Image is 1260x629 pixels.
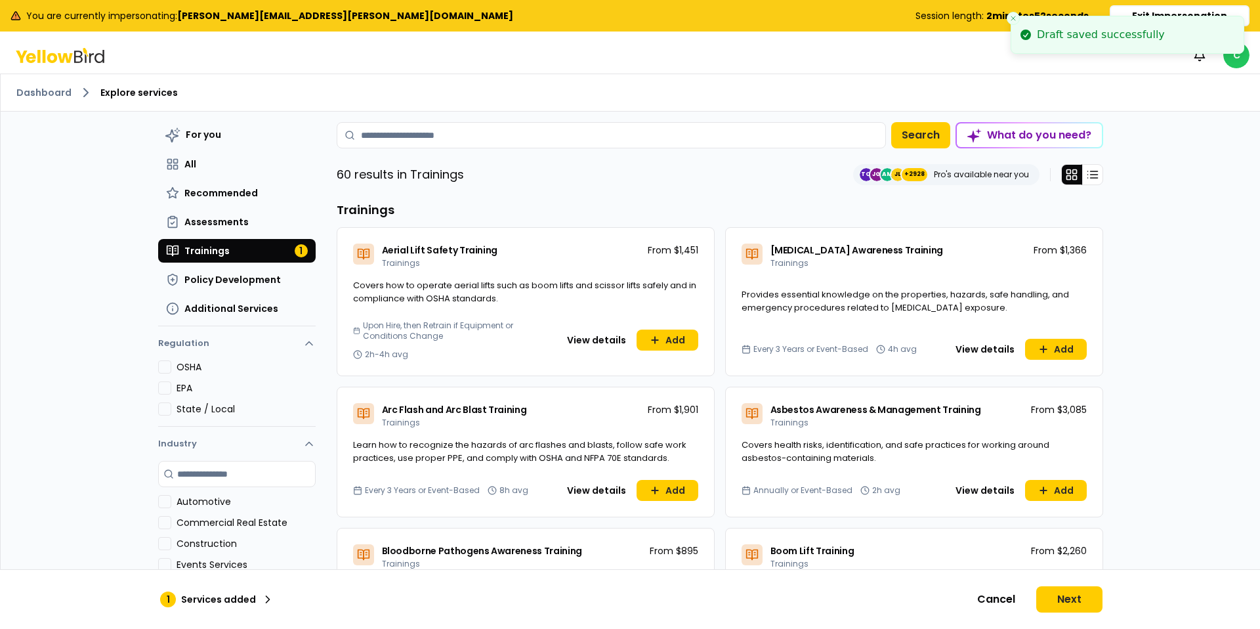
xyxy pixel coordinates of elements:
[904,168,925,181] span: +2928
[934,169,1029,180] p: Pro's available near you
[1223,42,1249,68] span: C
[184,302,278,315] span: Additional Services
[100,86,178,99] span: Explore services
[1031,544,1087,557] p: From $2,260
[955,122,1103,148] button: What do you need?
[382,257,420,269] span: Trainings
[158,239,316,263] button: Trainings1
[177,9,513,22] b: [PERSON_NAME][EMAIL_ADDRESS][PERSON_NAME][DOMAIN_NAME]
[870,168,883,181] span: JG
[872,485,900,496] span: 2h avg
[337,165,464,184] p: 60 results in Trainings
[186,128,221,141] span: For you
[753,485,852,496] span: Annually or Event-Based
[160,592,176,607] div: 1
[648,403,698,416] p: From $1,901
[26,9,513,22] span: You are currently impersonating:
[177,537,316,550] label: Construction
[637,480,698,501] button: Add
[1025,339,1087,360] button: Add
[650,544,698,557] p: From $895
[158,268,316,292] button: Policy Development
[16,86,72,99] a: Dashboard
[184,158,196,171] span: All
[770,417,808,428] span: Trainings
[353,439,686,464] span: Learn how to recognize the hazards of arc flashes and blasts, follow safe work practices, use pro...
[158,297,316,320] button: Additional Services
[1025,480,1087,501] button: Add
[961,586,1031,613] button: Cancel
[637,330,698,351] button: Add
[184,186,258,200] span: Recommended
[177,495,316,508] label: Automotive
[177,558,316,571] label: Events Services
[158,427,316,461] button: Industry
[365,485,480,496] span: Every 3 Years or Event-Based
[948,480,1022,501] button: View details
[152,586,282,613] button: 1Services added
[365,349,408,360] span: 2h-4h avg
[177,402,316,416] label: State / Local
[353,279,696,305] span: Covers how to operate aerial lifts such as boom lifts and scissor lifts safely and in compliance ...
[860,168,873,181] span: TC
[1031,403,1087,416] p: From $3,085
[948,339,1022,360] button: View details
[742,439,1049,464] span: Covers health risks, identification, and safe practices for working around asbestos-containing ma...
[363,320,554,341] span: Upon Hire, then Retrain if Equipment or Conditions Change
[382,244,498,257] span: Aerial Lift Safety Training
[181,593,256,606] p: Services added
[770,257,808,269] span: Trainings
[559,330,634,351] button: View details
[1037,27,1165,43] div: Draft saved successfully
[770,558,808,569] span: Trainings
[177,516,316,529] label: Commercial Real Estate
[382,558,420,569] span: Trainings
[753,344,868,355] span: Every 3 Years or Event-Based
[891,168,904,181] span: JL
[177,381,316,395] label: EPA
[957,123,1102,147] div: What do you need?
[158,181,316,205] button: Recommended
[382,417,420,428] span: Trainings
[770,544,854,557] span: Boom Lift Training
[382,544,582,557] span: Bloodborne Pathogens Awareness Training
[184,215,249,228] span: Assessments
[158,210,316,234] button: Assessments
[648,244,698,257] p: From $1,451
[177,360,316,374] label: OSHA
[915,9,1089,22] div: Session length:
[499,485,528,496] span: 8h avg
[158,152,316,176] button: All
[891,122,950,148] button: Search
[1034,244,1087,257] p: From $1,366
[1007,12,1020,25] button: Close toast
[158,122,316,147] button: For you
[184,273,281,286] span: Policy Development
[770,403,981,416] span: Asbestos Awareness & Management Training
[742,288,1069,314] span: Provides essential knowledge on the properties, hazards, safe handling, and emergency procedures ...
[770,244,943,257] span: [MEDICAL_DATA] Awareness Training
[158,332,316,360] button: Regulation
[1036,586,1102,613] button: Next
[888,344,917,355] span: 4h avg
[337,201,1103,219] h3: Trainings
[295,244,308,257] div: 1
[16,85,1244,100] nav: breadcrumb
[881,168,894,181] span: AM
[158,360,316,426] div: Regulation
[184,244,230,257] span: Trainings
[1110,5,1249,26] button: Exit Impersonation
[986,9,1089,22] b: 2 minutes 52 seconds
[559,480,634,501] button: View details
[382,403,527,416] span: Arc Flash and Arc Blast Training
